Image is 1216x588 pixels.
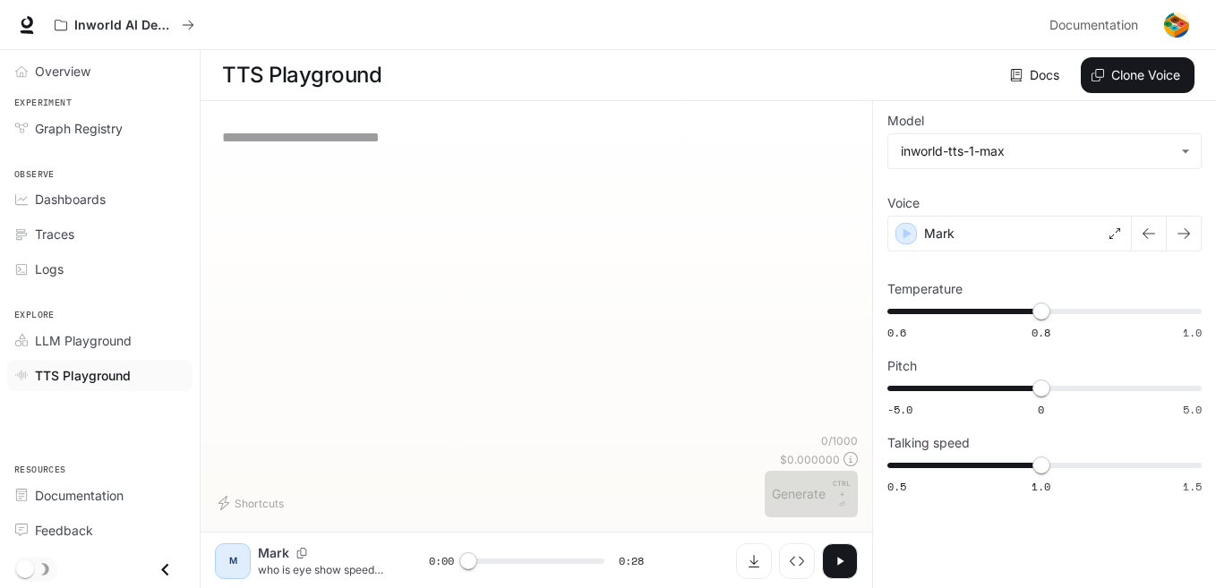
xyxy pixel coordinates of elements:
span: 0.8 [1032,325,1050,340]
h1: TTS Playground [222,57,381,93]
span: Documentation [1049,14,1138,37]
p: $ 0.000000 [780,452,840,467]
span: -5.0 [887,402,912,417]
a: LLM Playground [7,325,193,356]
a: Traces [7,218,193,250]
p: Temperature [887,283,963,295]
button: Close drawer [145,551,185,588]
p: Voice [887,197,920,209]
span: LLM Playground [35,331,132,350]
span: Documentation [35,486,124,505]
p: Mark [258,544,289,562]
span: 0 [1038,402,1044,417]
button: Clone Voice [1081,57,1195,93]
button: Copy Voice ID [289,548,314,558]
button: Inspect [779,543,815,579]
button: All workspaces [47,7,202,43]
a: Graph Registry [7,113,193,144]
span: 5.0 [1183,402,1202,417]
p: Mark [924,225,955,243]
button: Shortcuts [215,489,291,517]
span: Feedback [35,521,93,540]
span: 0:28 [619,552,644,570]
span: 0.5 [887,479,906,494]
img: User avatar [1164,13,1189,38]
a: Logs [7,253,193,285]
a: Docs [1006,57,1066,93]
a: Feedback [7,515,193,546]
span: 1.0 [1032,479,1050,494]
div: inworld-tts-1-max [888,134,1201,168]
p: Model [887,115,924,127]
span: Traces [35,225,74,243]
span: 1.5 [1183,479,1202,494]
button: Download audio [736,543,772,579]
span: Overview [35,62,90,81]
p: Inworld AI Demos [74,18,175,33]
span: 1.0 [1183,325,1202,340]
a: Documentation [7,480,193,511]
span: TTS Playground [35,366,131,385]
span: Logs [35,260,64,278]
a: TTS Playground [7,360,193,391]
a: Dashboards [7,183,193,215]
span: 0:00 [429,552,454,570]
div: M [218,547,247,575]
span: Dark mode toggle [16,558,34,578]
span: Graph Registry [35,119,123,138]
p: who is eye show speeds first subscriber? you may think its his mom or his dad but its actually no... [258,562,386,577]
span: Dashboards [35,190,106,209]
p: Talking speed [887,437,970,449]
a: Overview [7,55,193,87]
p: Pitch [887,360,917,372]
button: User avatar [1159,7,1195,43]
a: Documentation [1042,7,1152,43]
div: inworld-tts-1-max [901,142,1172,160]
span: 0.6 [887,325,906,340]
